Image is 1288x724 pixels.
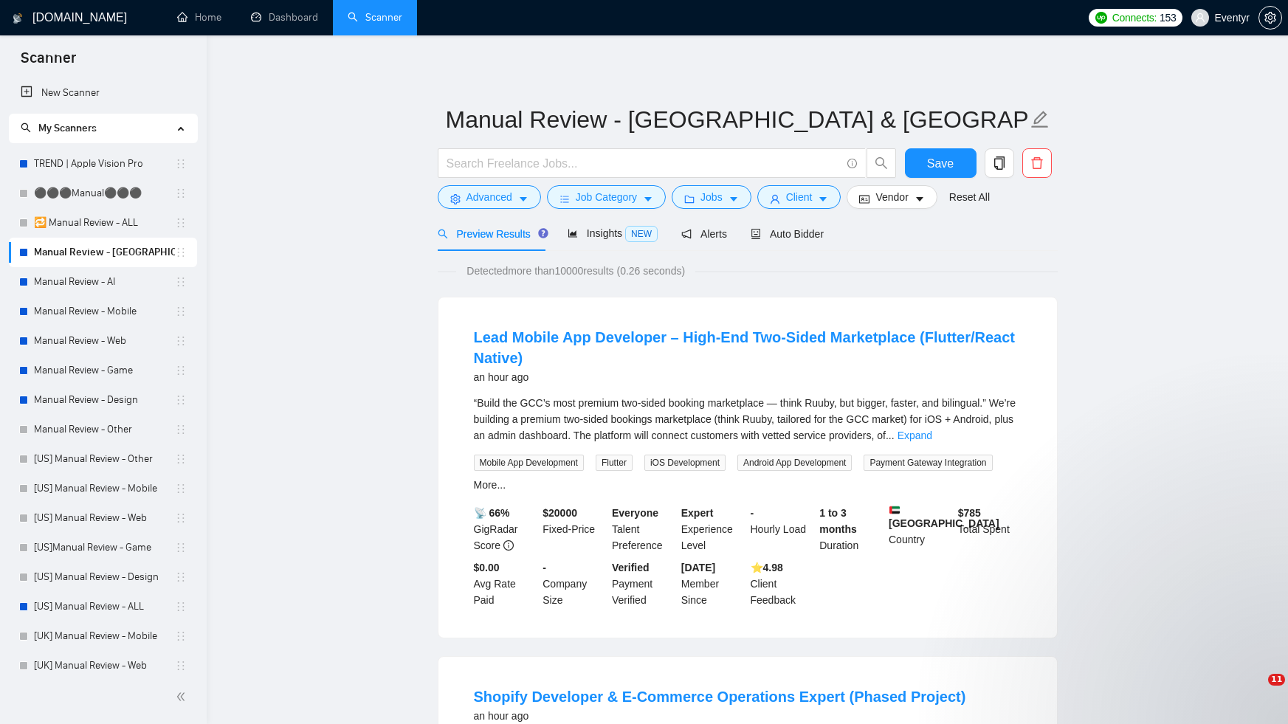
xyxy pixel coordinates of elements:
[438,185,541,209] button: settingAdvancedcaret-down
[474,455,584,471] span: Mobile App Development
[751,228,824,240] span: Auto Bidder
[474,368,1022,386] div: an hour ago
[1112,10,1157,26] span: Connects:
[175,306,187,317] span: holder
[547,185,666,209] button: barsJob Categorycaret-down
[9,267,197,297] li: Manual Review - AI
[737,455,852,471] span: Android App Development
[9,47,88,78] span: Scanner
[915,193,925,204] span: caret-down
[175,158,187,170] span: holder
[175,424,187,435] span: holder
[503,540,514,551] span: info-circle
[9,385,197,415] li: Manual Review - Design
[905,148,977,178] button: Save
[34,326,175,356] a: Manual Review - Web
[543,507,577,519] b: $ 20000
[678,505,748,554] div: Experience Level
[9,326,197,356] li: Manual Review - Web
[9,238,197,267] li: Manual Review - Israel & Middle East
[34,267,175,297] a: Manual Review - AI
[540,505,609,554] div: Fixed-Price
[681,228,727,240] span: Alerts
[474,479,506,491] a: More...
[34,208,175,238] a: 🔁 Manual Review - ALL
[175,365,187,376] span: holder
[748,559,817,608] div: Client Feedback
[474,562,500,573] b: $0.00
[985,156,1013,170] span: copy
[757,185,841,209] button: userClientcaret-down
[927,154,954,173] span: Save
[9,444,197,474] li: [US] Manual Review - Other
[175,246,187,258] span: holder
[1030,110,1050,129] span: edit
[175,512,187,524] span: holder
[700,189,723,205] span: Jobs
[34,149,175,179] a: TREND | Apple Vision Pro
[438,229,448,239] span: search
[175,601,187,613] span: holder
[9,651,197,680] li: [UK] Manual Review - Web
[955,505,1024,554] div: Total Spent
[446,101,1027,138] input: Scanner name...
[949,189,990,205] a: Reset All
[1022,148,1052,178] button: delete
[34,297,175,326] a: Manual Review - Mobile
[34,415,175,444] a: Manual Review - Other
[9,149,197,179] li: TREND | Apple Vision Pro
[786,189,813,205] span: Client
[348,11,402,24] a: searchScanner
[540,559,609,608] div: Company Size
[684,193,695,204] span: folder
[770,193,780,204] span: user
[177,11,221,24] a: homeHome
[819,507,857,535] b: 1 to 3 months
[175,453,187,465] span: holder
[466,189,512,205] span: Advanced
[729,193,739,204] span: caret-down
[875,189,908,205] span: Vendor
[9,356,197,385] li: Manual Review - Game
[537,227,550,240] div: Tooltip anchor
[474,689,966,705] a: Shopify Developer & E-Commerce Operations Expert (Phased Project)
[34,651,175,680] a: [UK] Manual Review - Web
[175,276,187,288] span: holder
[175,335,187,347] span: holder
[456,263,695,279] span: Detected more than 10000 results (0.26 seconds)
[559,193,570,204] span: bars
[34,621,175,651] a: [UK] Manual Review - Mobile
[175,483,187,494] span: holder
[958,507,981,519] b: $ 785
[847,185,937,209] button: idcardVendorcaret-down
[34,474,175,503] a: [US] Manual Review - Mobile
[9,533,197,562] li: [US]Manual Review - Game
[13,7,23,30] img: logo
[471,505,540,554] div: GigRadar Score
[34,385,175,415] a: Manual Review - Design
[1195,13,1205,23] span: user
[886,505,955,554] div: Country
[474,395,1022,444] div: “Build the GCC’s most premium two-sided booking marketplace — think Ruuby, but bigger, faster, an...
[596,455,633,471] span: Flutter
[34,179,175,208] a: ⚫⚫⚫Manual⚫⚫⚫
[644,455,726,471] span: iOS Development
[886,430,895,441] span: ...
[9,415,197,444] li: Manual Review - Other
[518,193,528,204] span: caret-down
[175,660,187,672] span: holder
[438,228,544,240] span: Preview Results
[175,571,187,583] span: holder
[9,78,197,108] li: New Scanner
[867,156,895,170] span: search
[34,238,175,267] a: Manual Review - [GEOGRAPHIC_DATA] & [GEOGRAPHIC_DATA]
[474,507,510,519] b: 📡 66%
[1259,12,1281,24] span: setting
[450,193,461,204] span: setting
[9,179,197,208] li: ⚫⚫⚫Manual⚫⚫⚫
[864,455,992,471] span: Payment Gateway Integration
[625,226,658,242] span: NEW
[818,193,828,204] span: caret-down
[9,621,197,651] li: [UK] Manual Review - Mobile
[898,430,932,441] a: Expand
